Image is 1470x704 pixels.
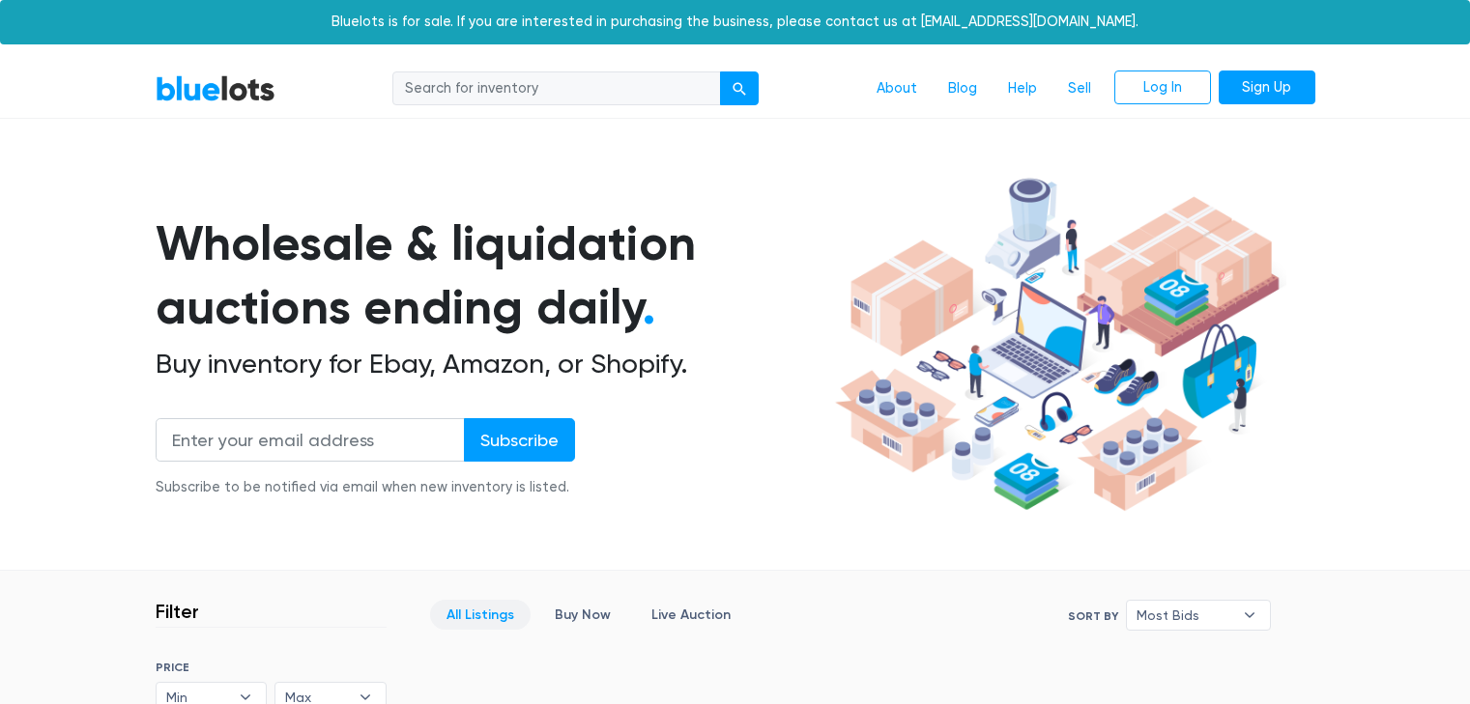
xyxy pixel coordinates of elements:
[1137,601,1233,630] span: Most Bids
[156,211,828,340] h1: Wholesale & liquidation auctions ending daily
[1114,70,1211,105] a: Log In
[643,278,655,336] span: .
[430,600,531,630] a: All Listings
[993,70,1052,107] a: Help
[156,661,387,674] h6: PRICE
[392,71,721,106] input: Search for inventory
[156,348,828,380] h2: Buy inventory for Ebay, Amazon, or Shopify.
[538,600,627,630] a: Buy Now
[1229,601,1270,630] b: ▾
[828,169,1286,521] img: hero-ee84e7d0318cb26816c560f6b4441b76977f77a177738b4e94f68c95b2b83dbb.png
[156,74,275,102] a: BlueLots
[156,600,199,623] h3: Filter
[861,70,933,107] a: About
[464,418,575,462] input: Subscribe
[933,70,993,107] a: Blog
[156,477,575,498] div: Subscribe to be notified via email when new inventory is listed.
[635,600,747,630] a: Live Auction
[1219,70,1315,105] a: Sign Up
[156,418,465,462] input: Enter your email address
[1052,70,1107,107] a: Sell
[1068,607,1118,625] label: Sort By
